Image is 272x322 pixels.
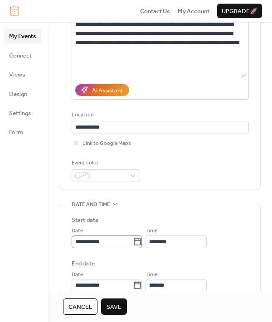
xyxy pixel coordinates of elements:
button: Upgrade🚀 [217,4,262,18]
a: Form [4,125,41,139]
span: Cancel [68,303,92,312]
span: Time [146,226,157,235]
span: My Events [9,32,36,41]
a: Views [4,67,41,82]
a: Settings [4,106,41,120]
span: Save [107,303,121,312]
a: My Account [178,6,209,15]
span: Contact Us [140,7,170,16]
button: Save [101,298,127,315]
img: logo [10,6,19,16]
span: Views [9,70,25,79]
a: Design [4,87,41,101]
div: Location [72,111,247,120]
a: Connect [4,48,41,62]
span: Date [72,226,83,235]
span: My Account [178,7,209,16]
span: Link to Google Maps [83,139,131,148]
span: Time [146,270,157,279]
button: AI Assistant [75,84,129,96]
span: Settings [9,109,31,118]
span: Date and time [72,200,110,209]
span: Design [9,90,27,99]
div: Start date [72,216,98,225]
a: Contact Us [140,6,170,15]
span: Form [9,128,23,137]
span: Upgrade 🚀 [222,7,257,16]
button: Cancel [63,298,97,315]
span: Date [72,270,83,279]
div: AI Assistant [92,86,123,95]
a: My Events [4,29,41,43]
div: End date [72,259,95,268]
div: Event color [72,159,138,168]
span: Connect [9,51,32,60]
